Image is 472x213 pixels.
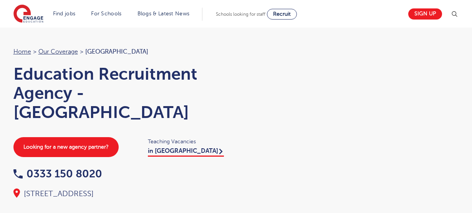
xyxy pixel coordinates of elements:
[13,168,102,180] a: 0333 150 8020
[273,11,291,17] span: Recruit
[80,48,83,55] span: >
[408,8,442,20] a: Sign up
[85,48,148,55] span: [GEOGRAPHIC_DATA]
[148,137,229,146] span: Teaching Vacancies
[53,11,76,16] a: Find jobs
[13,5,43,24] img: Engage Education
[33,48,36,55] span: >
[13,47,229,57] nav: breadcrumb
[137,11,190,16] a: Blogs & Latest News
[267,9,297,20] a: Recruit
[13,137,119,157] a: Looking for a new agency partner?
[13,64,229,122] h1: Education Recruitment Agency - [GEOGRAPHIC_DATA]
[13,48,31,55] a: Home
[216,11,265,17] span: Schools looking for staff
[13,188,229,199] div: [STREET_ADDRESS]
[38,48,78,55] a: Our coverage
[148,147,224,157] a: in [GEOGRAPHIC_DATA]
[91,11,121,16] a: For Schools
